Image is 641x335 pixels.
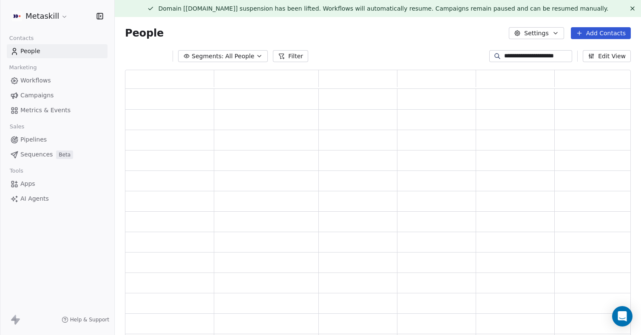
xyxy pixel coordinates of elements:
button: Add Contacts [571,27,631,39]
span: Metrics & Events [20,106,71,115]
span: Help & Support [70,316,109,323]
div: Open Intercom Messenger [612,306,632,326]
span: People [125,27,164,40]
a: Pipelines [7,133,108,147]
span: Metaskill [26,11,59,22]
span: Segments: [192,52,224,61]
a: Apps [7,177,108,191]
span: Apps [20,179,35,188]
a: People [7,44,108,58]
span: Beta [56,150,73,159]
span: Campaigns [20,91,54,100]
span: Sales [6,120,28,133]
span: People [20,47,40,56]
button: Metaskill [10,9,70,23]
a: Workflows [7,74,108,88]
span: AI Agents [20,194,49,203]
span: All People [225,52,254,61]
span: Pipelines [20,135,47,144]
span: Sequences [20,150,53,159]
span: Tools [6,165,27,177]
a: SequencesBeta [7,148,108,162]
span: Workflows [20,76,51,85]
a: Help & Support [62,316,109,323]
button: Filter [273,50,308,62]
button: Edit View [583,50,631,62]
a: AI Agents [7,192,108,206]
a: Metrics & Events [7,103,108,117]
span: Contacts [6,32,37,45]
a: Campaigns [7,88,108,102]
span: Marketing [6,61,40,74]
img: AVATAR%20METASKILL%20-%20Colori%20Positivo.png [12,11,22,21]
button: Settings [509,27,564,39]
span: Domain [[DOMAIN_NAME]] suspension has been lifted. Workflows will automatically resume. Campaigns... [158,5,608,12]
